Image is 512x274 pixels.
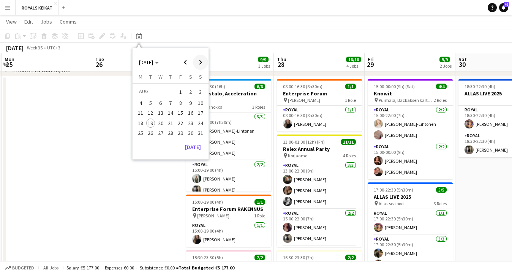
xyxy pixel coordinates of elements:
[158,73,163,80] span: W
[343,153,356,158] span: 4 Roles
[276,60,286,69] span: 28
[277,56,286,63] span: Thu
[136,128,145,138] span: 25
[368,143,453,179] app-card-role: Royal2/215:00-00:00 (9h)[PERSON_NAME][PERSON_NAME]
[156,109,165,118] span: 13
[277,135,362,247] div: 13:00-01:00 (12h) (Fri)11/11Relex Annual Party Korjaamo4 RolesRoyal3/313:00-22:00 (9h)[PERSON_NAM...
[465,84,495,89] span: 18:30-22:30 (4h)
[139,59,153,66] span: [DATE]
[21,17,36,27] a: Edit
[156,118,166,128] button: 20-08-2025
[175,86,185,98] button: 01-08-2025
[499,3,508,12] a: 48
[258,63,270,69] div: 3 Jobs
[175,108,185,118] button: 15-08-2025
[42,265,60,271] span: All jobs
[457,60,467,69] span: 30
[254,213,265,219] span: 1 Role
[288,97,320,103] span: [PERSON_NAME]
[156,108,166,118] button: 13-08-2025
[145,118,155,128] button: 19-08-2025
[47,45,60,51] div: UTC+3
[374,84,415,89] span: 15:00-00:00 (9h) (Sat)
[504,2,509,7] span: 48
[440,63,452,69] div: 2 Jobs
[94,60,104,69] span: 26
[196,119,205,128] span: 24
[166,98,175,108] span: 7
[136,86,175,98] td: AUG
[176,119,185,128] span: 22
[186,206,271,212] h3: Enterprise Forum RAKENNUS
[66,265,234,271] div: Salary €5 177.00 + Expenses €0.00 + Subsistence €0.00 =
[186,90,271,104] h3: Terveystalo, Acceleration Day
[185,118,195,128] button: 23-08-2025
[186,160,271,197] app-card-role: Royal2/215:00-19:00 (4h)[PERSON_NAME][PERSON_NAME]
[186,112,271,160] app-card-role: Royal3/307:30-15:00 (7h30m)[PERSON_NAME]-Lihtonen[PERSON_NAME][PERSON_NAME]
[283,84,322,89] span: 08:00-16:30 (8h30m)
[57,17,80,27] a: Comms
[368,193,453,200] h3: ALLAS LIVE 2025
[196,128,205,138] span: 31
[367,60,374,69] span: 29
[166,109,175,118] span: 14
[179,265,234,271] span: Total Budgeted €5 177.00
[192,199,223,205] span: 15:00-19:00 (4h)
[95,56,104,63] span: Tue
[38,17,55,27] a: Jobs
[252,104,265,110] span: 3 Roles
[156,128,166,138] button: 27-08-2025
[186,87,195,97] span: 2
[41,18,52,25] span: Jobs
[25,45,44,51] span: Week 35
[345,97,356,103] span: 1 Role
[458,56,467,63] span: Sat
[175,118,185,128] button: 22-08-2025
[193,55,208,70] button: Next month
[186,119,195,128] span: 23
[186,79,271,192] app-job-card: 07:30-23:30 (16h)6/6Terveystalo, Acceleration Day Katajanokka3 RolesRoyal3/307:30-15:00 (7h30m)[P...
[186,221,271,247] app-card-role: Royal1/115:00-19:00 (4h)[PERSON_NAME]
[277,146,362,152] h3: Relex Annual Party
[136,128,145,138] button: 25-08-2025
[345,255,356,260] span: 2/2
[436,187,447,193] span: 5/5
[176,87,185,97] span: 1
[368,106,453,143] app-card-role: Royal2/215:00-22:00 (7h)[PERSON_NAME]-Lihtonen[PERSON_NAME]
[166,128,175,138] span: 28
[166,128,175,138] button: 28-08-2025
[186,128,195,138] span: 30
[283,139,325,145] span: 13:00-01:00 (12h) (Fri)
[196,128,205,138] button: 31-08-2025
[136,98,145,108] button: 04-08-2025
[189,73,192,80] span: S
[156,98,165,108] span: 6
[145,128,155,138] button: 26-08-2025
[277,106,362,131] app-card-role: Royal1/108:00-16:30 (8h30m)[PERSON_NAME]
[179,73,182,80] span: F
[379,97,434,103] span: Puimala, Backaksen kartano
[254,199,265,205] span: 1/1
[277,79,362,131] app-job-card: 08:00-16:30 (8h30m)1/1Enterprise Forum [PERSON_NAME]1 RoleRoyal1/108:00-16:30 (8h30m)[PERSON_NAME]
[197,104,223,110] span: Katajanokka
[254,84,265,89] span: 6/6
[60,18,77,25] span: Comms
[136,108,145,118] button: 11-08-2025
[156,128,165,138] span: 27
[374,187,413,193] span: 17:00-22:30 (5h30m)
[346,57,361,62] span: 16/16
[145,98,155,108] button: 05-08-2025
[277,161,362,209] app-card-role: Royal3/313:00-22:00 (9h)[PERSON_NAME][PERSON_NAME][PERSON_NAME]
[6,44,24,52] div: [DATE]
[368,79,453,179] app-job-card: 15:00-00:00 (9h) (Sat)4/4Knowit Puimala, Backaksen kartano2 RolesRoyal2/215:00-22:00 (7h)[PERSON_...
[5,56,14,63] span: Mon
[178,55,193,70] button: Previous month
[196,98,205,108] span: 10
[186,98,195,108] span: 9
[258,57,269,62] span: 9/9
[4,264,35,272] button: Budgeted
[136,119,145,128] span: 18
